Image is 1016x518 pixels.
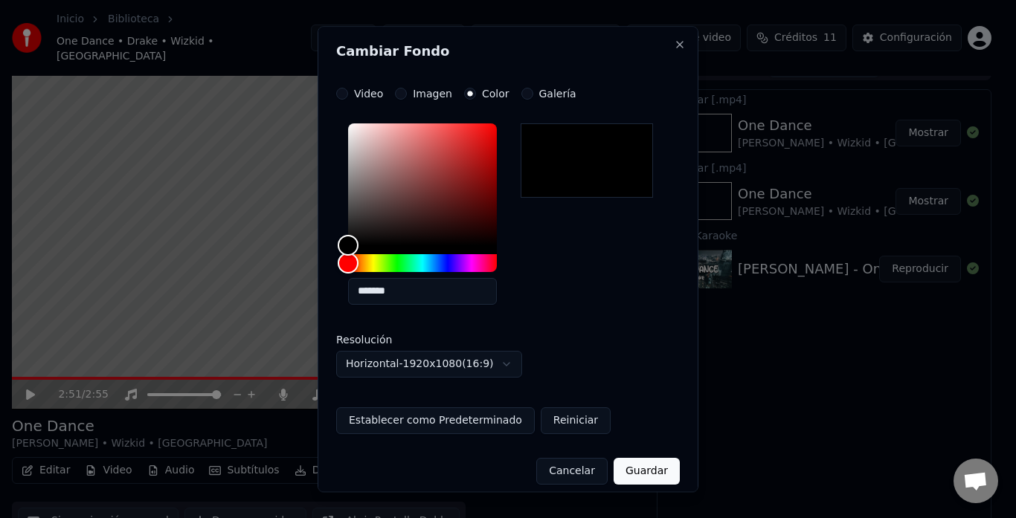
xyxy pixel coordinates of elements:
[482,88,509,99] label: Color
[348,254,497,272] div: Hue
[354,88,383,99] label: Video
[336,407,535,434] button: Establecer como Predeterminado
[614,458,680,485] button: Guardar
[536,458,608,485] button: Cancelar
[348,123,497,245] div: Color
[539,88,576,99] label: Galería
[541,407,611,434] button: Reiniciar
[336,334,485,345] label: Resolución
[413,88,452,99] label: Imagen
[336,45,680,58] h2: Cambiar Fondo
